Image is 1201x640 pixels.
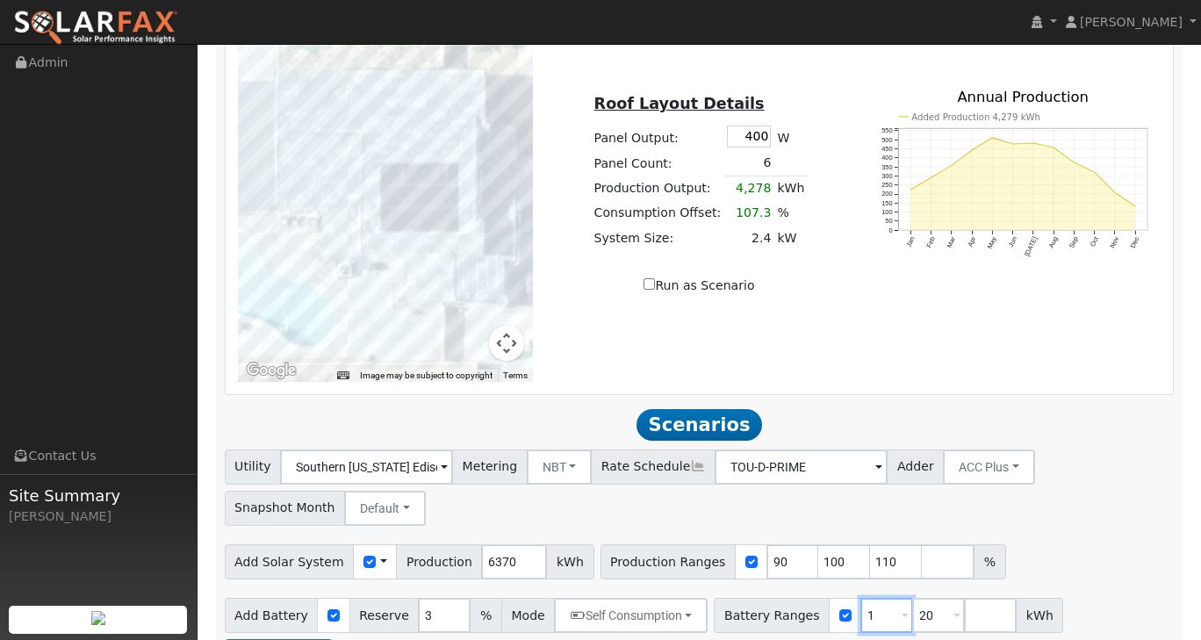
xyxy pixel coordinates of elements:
[337,370,349,382] button: Keyboard shortcuts
[946,235,958,249] text: Mar
[774,123,808,151] td: W
[360,370,493,380] span: Image may be subject to copyright
[957,89,1089,105] text: Annual Production
[1047,235,1060,249] text: Aug
[501,598,555,633] span: Mode
[1073,162,1075,164] circle: onclick=""
[1114,191,1117,194] circle: onclick=""
[714,598,830,633] span: Battery Ranges
[715,449,888,485] input: Select a Rate Schedule
[591,176,724,201] td: Production Output:
[910,189,912,191] circle: onclick=""
[881,154,892,162] text: 400
[591,449,716,485] span: Rate Schedule
[887,449,944,485] span: Adder
[774,226,808,250] td: kW
[91,611,105,625] img: retrieve
[591,151,724,176] td: Panel Count:
[344,491,426,526] button: Default
[225,544,355,579] span: Add Solar System
[280,449,453,485] input: Select a Utility
[1023,235,1039,257] text: [DATE]
[911,112,1040,122] text: Added Production 4,279 kWh
[591,123,724,151] td: Panel Output:
[991,136,994,139] circle: onclick=""
[1068,235,1080,249] text: Sep
[881,145,892,153] text: 450
[1129,235,1141,249] text: Dec
[974,544,1005,579] span: %
[1109,235,1121,249] text: Nov
[881,126,892,134] text: 550
[1093,171,1096,174] circle: onclick=""
[9,507,188,526] div: [PERSON_NAME]
[452,449,528,485] span: Metering
[591,201,724,226] td: Consumption Offset:
[1134,205,1137,207] circle: onclick=""
[489,326,524,361] button: Map camera controls
[225,491,346,526] span: Snapshot Month
[724,201,774,226] td: 107.3
[1032,142,1034,145] circle: onclick=""
[930,176,932,179] circle: onclick=""
[644,278,655,290] input: Run as Scenario
[724,226,774,250] td: 2.4
[774,201,808,226] td: %
[470,598,501,633] span: %
[349,598,420,633] span: Reserve
[242,359,300,382] img: Google
[225,598,319,633] span: Add Battery
[888,227,892,234] text: 0
[881,181,892,189] text: 250
[527,449,593,485] button: NBT
[971,149,974,152] circle: onclick=""
[644,277,754,295] label: Run as Scenario
[966,235,977,248] text: Apr
[881,208,892,216] text: 100
[225,449,282,485] span: Utility
[1053,147,1055,149] circle: onclick=""
[1016,598,1063,633] span: kWh
[9,484,188,507] span: Site Summary
[881,172,892,180] text: 300
[600,544,736,579] span: Production Ranges
[554,598,708,633] button: Self Consumption
[885,218,892,226] text: 50
[13,10,178,47] img: SolarFax
[904,235,916,248] text: Jan
[503,370,528,380] a: Terms (opens in new tab)
[881,199,892,207] text: 150
[774,176,808,201] td: kWh
[924,235,937,248] text: Feb
[396,544,482,579] span: Production
[594,95,765,112] u: Roof Layout Details
[1007,235,1018,248] text: Jun
[724,151,774,176] td: 6
[881,191,892,198] text: 200
[591,226,724,250] td: System Size:
[943,449,1035,485] button: ACC Plus
[1080,15,1183,29] span: [PERSON_NAME]
[1011,143,1014,146] circle: onclick=""
[242,359,300,382] a: Open this area in Google Maps (opens a new window)
[986,235,998,250] text: May
[1089,234,1100,248] text: Oct
[881,163,892,171] text: 350
[881,136,892,144] text: 500
[636,409,762,441] span: Scenarios
[546,544,593,579] span: kWh
[724,176,774,201] td: 4,278
[950,164,953,167] circle: onclick=""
